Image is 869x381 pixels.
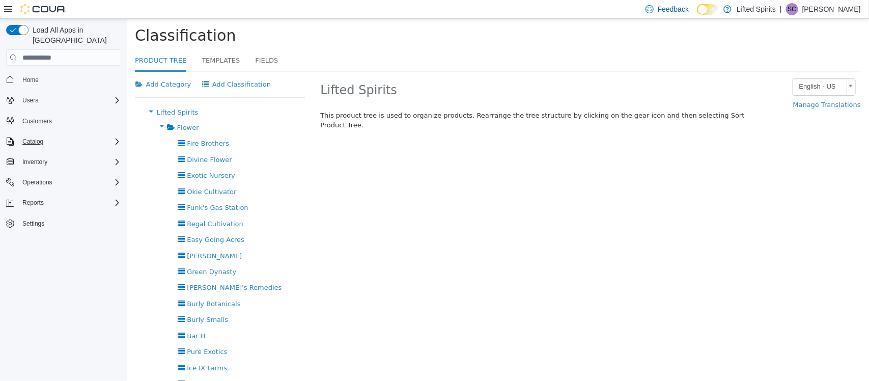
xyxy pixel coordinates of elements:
[22,117,52,125] span: Customers
[20,4,66,14] img: Cova
[18,115,121,127] span: Customers
[18,197,48,209] button: Reports
[18,176,121,188] span: Operations
[18,176,57,188] button: Operations
[2,196,125,210] button: Reports
[22,158,47,166] span: Inventory
[780,3,782,15] p: |
[60,137,104,145] span: Divine Flower
[50,105,72,113] span: Flower
[666,60,715,76] span: English - US
[18,115,56,127] a: Customers
[22,96,38,104] span: Users
[22,178,52,186] span: Operations
[22,138,43,146] span: Catalog
[60,313,78,321] span: Bar H
[22,199,44,207] span: Reports
[18,74,43,86] a: Home
[60,361,108,369] span: Evok Cannabis
[2,175,125,189] button: Operations
[60,265,154,273] span: [PERSON_NAME]'s Remedies
[60,345,100,353] span: Ice IX Farms
[60,201,116,209] span: Regal Cultivation
[22,76,39,84] span: Home
[8,57,69,75] button: Add Category
[2,114,125,128] button: Customers
[737,3,776,15] p: Lifted Spirits
[2,216,125,231] button: Settings
[8,8,109,25] span: Classification
[665,77,734,95] a: Manage Translations
[60,169,109,177] span: Okie Cultivator
[60,329,100,337] span: Pure Exotics
[128,32,151,53] a: Fields
[697,4,718,15] input: Dark Mode
[665,60,728,77] a: English - US
[2,134,125,149] button: Catalog
[74,32,113,53] a: Templates
[18,94,121,106] span: Users
[69,57,149,75] button: Add Classification
[2,155,125,169] button: Inventory
[788,3,797,15] span: SC
[18,135,121,148] span: Catalog
[60,297,101,305] span: Burly Smalls
[60,185,121,193] span: Funk's Gas Station
[6,68,121,257] nav: Complex example
[30,90,71,97] span: Lifted Spirits
[802,3,861,15] p: [PERSON_NAME]
[60,249,109,257] span: Green Dynasty
[18,156,121,168] span: Inventory
[2,72,125,87] button: Home
[60,233,115,241] span: [PERSON_NAME]
[193,64,270,78] span: Lifted Spirits
[18,135,47,148] button: Catalog
[60,217,117,225] span: Easy Going Acres
[786,3,798,15] div: Sarah Colbert
[18,197,121,209] span: Reports
[60,121,102,128] span: Fire Brothers
[18,217,48,230] a: Settings
[18,156,51,168] button: Inventory
[18,73,121,86] span: Home
[60,153,108,160] span: Exotic Nursery
[8,32,59,53] a: Product Tree
[2,93,125,107] button: Users
[185,92,649,112] div: This product tree is used to organize products. Rearrange the tree structure by clicking on the g...
[22,220,44,228] span: Settings
[658,4,689,14] span: Feedback
[29,25,121,45] span: Load All Apps in [GEOGRAPHIC_DATA]
[60,281,113,289] span: Burly Botanicals
[18,94,42,106] button: Users
[18,217,121,230] span: Settings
